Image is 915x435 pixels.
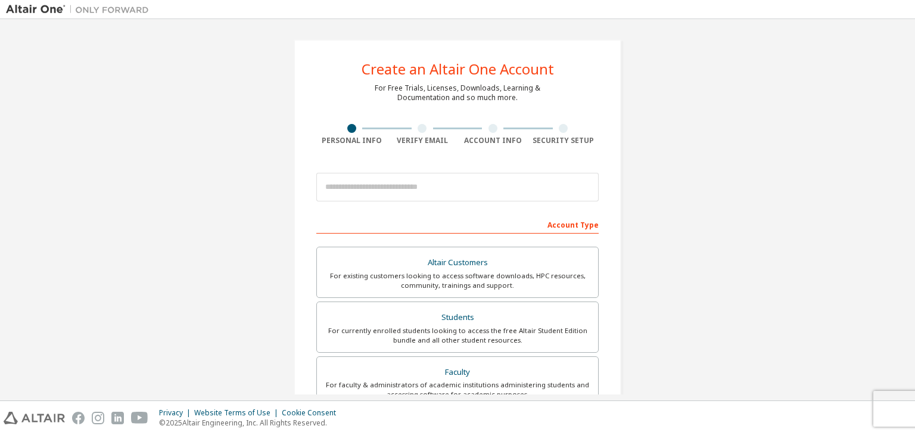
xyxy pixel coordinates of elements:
[4,412,65,424] img: altair_logo.svg
[111,412,124,424] img: linkedin.svg
[528,136,599,145] div: Security Setup
[324,309,591,326] div: Students
[375,83,540,102] div: For Free Trials, Licenses, Downloads, Learning & Documentation and so much more.
[72,412,85,424] img: facebook.svg
[457,136,528,145] div: Account Info
[131,412,148,424] img: youtube.svg
[324,326,591,345] div: For currently enrolled students looking to access the free Altair Student Edition bundle and all ...
[324,364,591,381] div: Faculty
[194,408,282,418] div: Website Terms of Use
[92,412,104,424] img: instagram.svg
[159,418,343,428] p: © 2025 Altair Engineering, Inc. All Rights Reserved.
[159,408,194,418] div: Privacy
[6,4,155,15] img: Altair One
[324,254,591,271] div: Altair Customers
[324,271,591,290] div: For existing customers looking to access software downloads, HPC resources, community, trainings ...
[316,136,387,145] div: Personal Info
[387,136,458,145] div: Verify Email
[324,380,591,399] div: For faculty & administrators of academic institutions administering students and accessing softwa...
[316,215,599,234] div: Account Type
[362,62,554,76] div: Create an Altair One Account
[282,408,343,418] div: Cookie Consent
